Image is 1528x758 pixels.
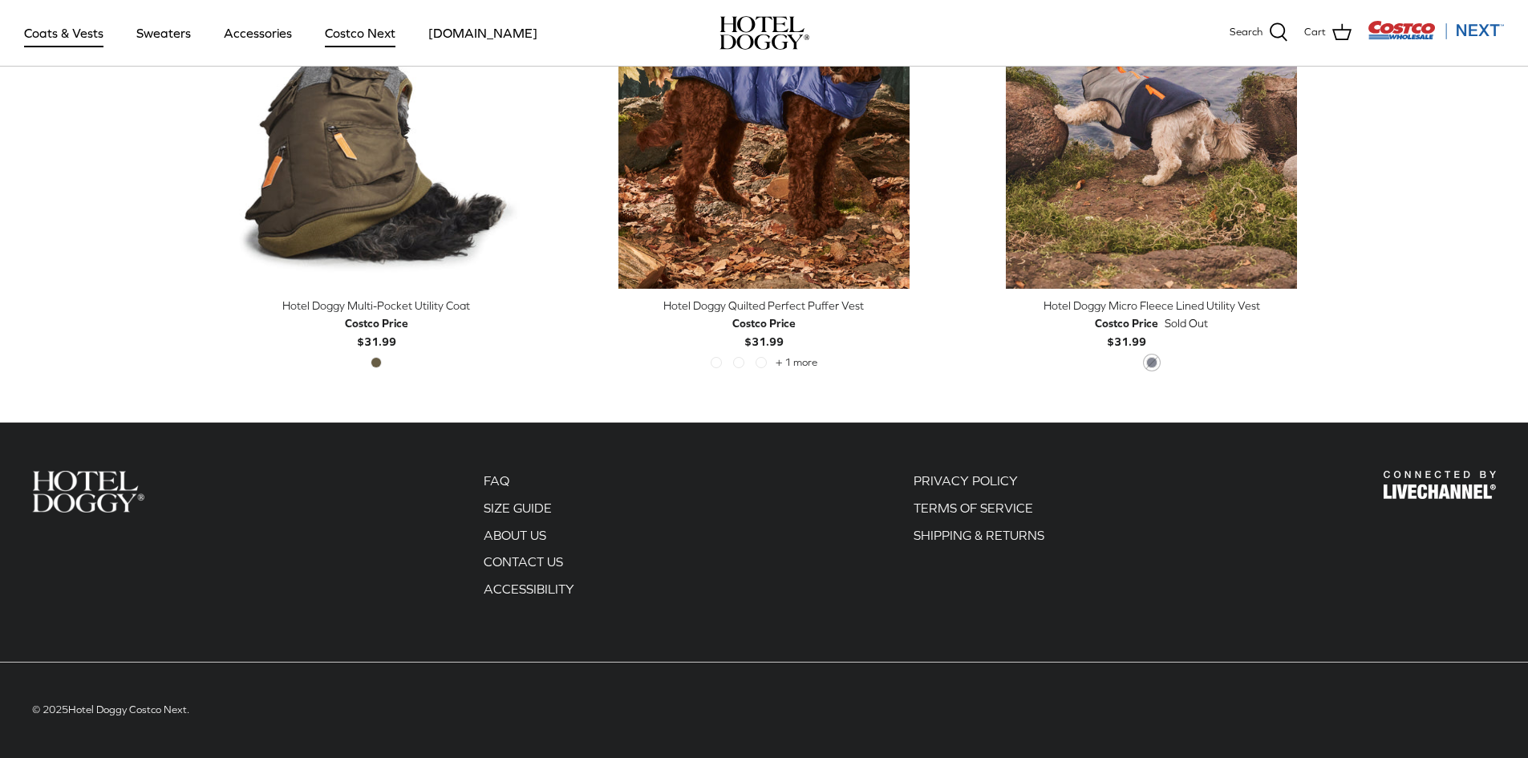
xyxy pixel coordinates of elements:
div: Costco Price [1095,314,1158,332]
a: Visit Costco Next [1368,30,1504,43]
div: Secondary navigation [898,471,1060,606]
a: Search [1230,22,1288,43]
a: Accessories [209,6,306,60]
span: + 1 more [776,357,817,368]
div: Costco Price [732,314,796,332]
a: SHIPPING & RETURNS [914,528,1044,542]
a: CONTACT US [484,554,563,569]
img: Hotel Doggy Costco Next [1384,471,1496,499]
div: Hotel Doggy Multi-Pocket Utility Coat [195,297,558,314]
div: Secondary navigation [468,471,590,606]
div: Costco Price [345,314,408,332]
span: © 2025 . [32,703,189,715]
a: Cart [1304,22,1352,43]
b: $31.99 [1095,314,1158,347]
span: Search [1230,24,1263,41]
b: $31.99 [732,314,796,347]
a: ACCESSIBILITY [484,582,574,596]
div: Hotel Doggy Micro Fleece Lined Utility Vest [970,297,1333,314]
img: Hotel Doggy Costco Next [32,471,144,512]
a: hoteldoggy.com hoteldoggycom [719,16,809,50]
img: Costco Next [1368,20,1504,40]
a: Coats & Vests [10,6,118,60]
div: Hotel Doggy Quilted Perfect Puffer Vest [582,297,946,314]
a: SIZE GUIDE [484,501,552,515]
a: Hotel Doggy Costco Next [68,703,187,715]
b: $31.99 [345,314,408,347]
a: ABOUT US [484,528,546,542]
a: FAQ [484,473,509,488]
a: TERMS OF SERVICE [914,501,1033,515]
span: Cart [1304,24,1326,41]
a: Hotel Doggy Multi-Pocket Utility Coat Costco Price$31.99 [195,297,558,351]
span: Sold Out [1165,314,1208,332]
a: Hotel Doggy Micro Fleece Lined Utility Vest Costco Price$31.99 Sold Out [970,297,1333,351]
a: Costco Next [310,6,410,60]
a: Sweaters [122,6,205,60]
a: PRIVACY POLICY [914,473,1018,488]
a: [DOMAIN_NAME] [414,6,552,60]
img: hoteldoggycom [719,16,809,50]
a: Hotel Doggy Quilted Perfect Puffer Vest Costco Price$31.99 [582,297,946,351]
